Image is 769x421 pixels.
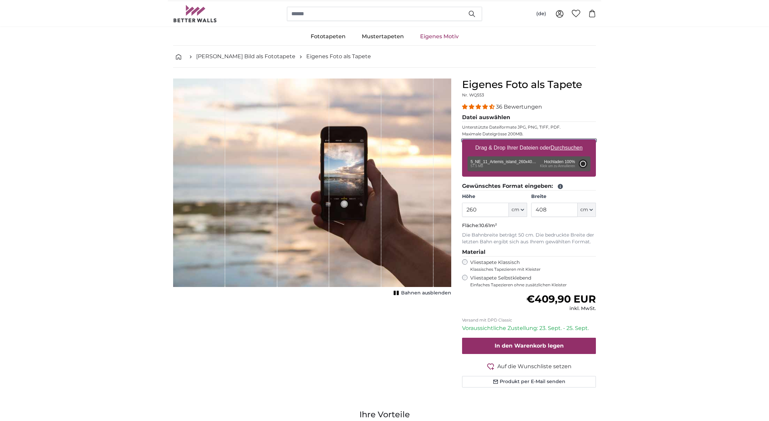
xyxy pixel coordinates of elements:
a: Eigenes Motiv [412,28,467,45]
button: Produkt per E-Mail senden [462,376,596,387]
h3: Ihre Vorteile [173,409,596,420]
p: Unterstützte Dateiformate JPG, PNG, TIFF, PDF. [462,125,596,130]
label: Vliestapete Klassisch [470,259,590,272]
span: 4.31 stars [462,104,496,110]
button: Bahnen ausblenden [392,288,451,298]
button: cm [578,203,596,217]
span: Bahnen ausblenden [401,290,451,296]
legend: Datei auswählen [462,113,596,122]
p: Die Bahnbreite beträgt 50 cm. Die bedruckte Breite der letzten Bahn ergibt sich aus Ihrem gewählt... [462,232,596,245]
span: cm [580,206,588,213]
img: Betterwalls [173,5,217,22]
span: €409,90 EUR [526,293,596,305]
h1: Eigenes Foto als Tapete [462,79,596,91]
span: cm [512,206,519,213]
label: Drag & Drop Ihrer Dateien oder [473,141,585,155]
p: Versand mit DPD Classic [462,317,596,323]
button: Auf die Wunschliste setzen [462,362,596,371]
span: Einfaches Tapezieren ohne zusätzlichen Kleister [470,282,596,288]
a: Fototapeten [303,28,354,45]
p: Maximale Dateigrösse 200MB. [462,131,596,137]
a: Eigenes Foto als Tapete [306,52,371,61]
p: Voraussichtliche Zustellung: 23. Sept. - 25. Sept. [462,324,596,332]
span: Nr. WQ553 [462,92,484,97]
span: Auf die Wunschliste setzen [497,362,571,371]
span: 36 Bewertungen [496,104,542,110]
nav: breadcrumbs [173,46,596,68]
div: inkl. MwSt. [526,305,596,312]
a: [PERSON_NAME] Bild als Fototapete [196,52,295,61]
legend: Material [462,248,596,257]
button: cm [509,203,527,217]
span: 10.61m² [479,222,497,228]
label: Höhe [462,193,527,200]
label: Vliestapete Selbstklebend [470,275,596,288]
p: Fläche: [462,222,596,229]
div: 1 of 1 [173,79,451,298]
button: In den Warenkorb legen [462,338,596,354]
label: Breite [531,193,596,200]
span: Klassisches Tapezieren mit Kleister [470,267,590,272]
u: Durchsuchen [551,145,583,151]
a: Mustertapeten [354,28,412,45]
button: (de) [531,8,552,20]
span: In den Warenkorb legen [495,342,564,349]
legend: Gewünschtes Format eingeben: [462,182,596,191]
